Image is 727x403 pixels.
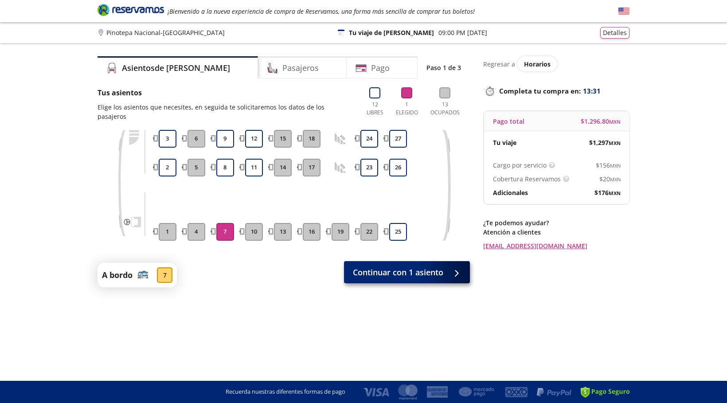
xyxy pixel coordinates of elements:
span: 13:31 [583,86,601,96]
em: ¡Bienvenido a la nueva experiencia de compra de Reservamos, una forma más sencilla de comprar tus... [168,7,475,16]
div: 7 [157,267,172,283]
p: 12 Libres [363,101,387,117]
small: MXN [609,140,621,146]
button: 26 [389,159,407,176]
button: 15 [274,130,292,148]
button: 23 [360,159,378,176]
p: Tu viaje de [PERSON_NAME] [349,28,434,37]
span: Horarios [524,60,551,68]
small: MXN [610,176,621,183]
button: 2 [159,159,176,176]
p: Tus asientos [98,87,354,98]
button: 4 [188,223,205,241]
div: Regresar a ver horarios [483,56,629,71]
span: $ 176 [594,188,621,197]
button: 14 [274,159,292,176]
p: Recuerda nuestras diferentes formas de pago [226,387,345,396]
p: Elige los asientos que necesites, en seguida te solicitaremos los datos de los pasajeros [98,102,354,121]
span: $ 20 [599,174,621,184]
button: Detalles [600,27,629,39]
span: $ 1,297 [589,138,621,147]
button: 25 [389,223,407,241]
p: Adicionales [493,188,528,197]
button: 24 [360,130,378,148]
button: 17 [303,159,321,176]
button: 9 [216,130,234,148]
p: ¿Te podemos ayudar? [483,218,629,227]
button: 5 [188,159,205,176]
button: 3 [159,130,176,148]
p: Pago total [493,117,524,126]
a: Brand Logo [98,3,164,19]
small: MXN [609,118,621,125]
button: 10 [245,223,263,241]
p: Cargo por servicio [493,160,547,170]
h4: Pago [371,62,390,74]
button: 1 [159,223,176,241]
button: 11 [245,159,263,176]
p: 13 Ocupados [426,101,463,117]
p: A bordo [102,269,133,281]
a: [EMAIL_ADDRESS][DOMAIN_NAME] [483,241,629,250]
button: 19 [332,223,349,241]
button: Continuar con 1 asiento [344,261,470,283]
button: 12 [245,130,263,148]
small: MXN [610,162,621,169]
button: 27 [389,130,407,148]
button: 18 [303,130,321,148]
p: Cobertura Reservamos [493,174,561,184]
p: Paso 1 de 3 [426,63,461,72]
small: MXN [609,190,621,196]
p: Regresar a [483,59,515,69]
p: Tu viaje [493,138,516,147]
button: 7 [216,223,234,241]
span: Continuar con 1 asiento [353,266,443,278]
i: Brand Logo [98,3,164,16]
p: Completa tu compra en : [483,85,629,97]
p: Atención a clientes [483,227,629,237]
span: $ 1,296.80 [581,117,621,126]
p: 09:00 PM [DATE] [438,28,487,37]
span: $ 156 [596,160,621,170]
h4: Asientos de [PERSON_NAME] [122,62,230,74]
p: 1 Elegido [394,101,420,117]
button: 8 [216,159,234,176]
button: 13 [274,223,292,241]
button: English [618,6,629,17]
button: 22 [360,223,378,241]
h4: Pasajeros [282,62,319,74]
button: 6 [188,130,205,148]
button: 16 [303,223,321,241]
p: Pinotepa Nacional - [GEOGRAPHIC_DATA] [106,28,225,37]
